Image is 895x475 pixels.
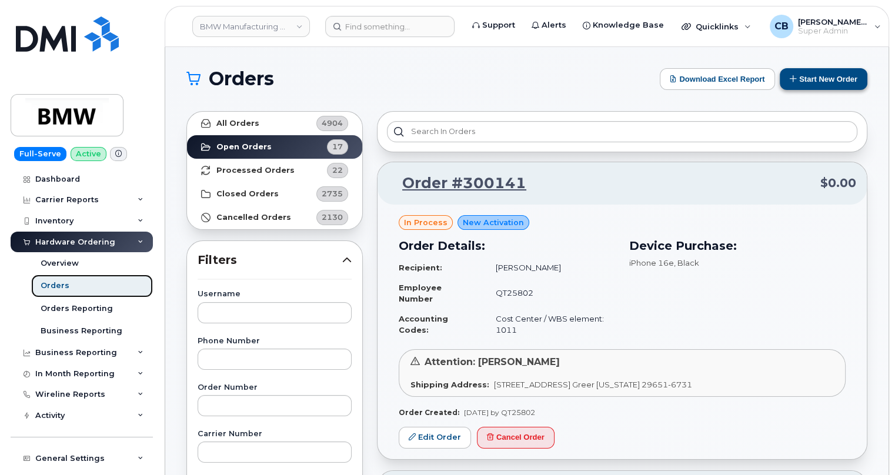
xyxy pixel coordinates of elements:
[187,159,362,182] a: Processed Orders22
[332,141,343,152] span: 17
[198,337,352,345] label: Phone Number
[780,68,867,90] button: Start New Order
[674,258,699,267] span: , Black
[187,206,362,229] a: Cancelled Orders2130
[216,119,259,128] strong: All Orders
[388,173,526,194] a: Order #300141
[463,217,524,228] span: New Activation
[464,408,535,417] span: [DATE] by QT25802
[629,258,674,267] span: iPhone 16e
[216,166,295,175] strong: Processed Orders
[216,142,272,152] strong: Open Orders
[844,424,886,466] iframe: Messenger Launcher
[198,430,352,438] label: Carrier Number
[494,380,692,389] span: [STREET_ADDRESS] Greer [US_STATE] 29651-6731
[399,237,615,255] h3: Order Details:
[322,118,343,129] span: 4904
[322,188,343,199] span: 2735
[399,427,471,449] a: Edit Order
[198,252,342,269] span: Filters
[399,283,442,303] strong: Employee Number
[399,408,459,417] strong: Order Created:
[216,213,291,222] strong: Cancelled Orders
[216,189,279,199] strong: Closed Orders
[399,263,442,272] strong: Recipient:
[820,175,856,192] span: $0.00
[425,356,560,367] span: Attention: [PERSON_NAME]
[187,182,362,206] a: Closed Orders2735
[629,237,846,255] h3: Device Purchase:
[399,314,448,334] strong: Accounting Codes:
[332,165,343,176] span: 22
[187,112,362,135] a: All Orders4904
[485,277,615,309] td: QT25802
[410,380,489,389] strong: Shipping Address:
[322,212,343,223] span: 2130
[477,427,555,449] button: Cancel Order
[660,68,775,90] button: Download Excel Report
[209,70,274,88] span: Orders
[485,257,615,278] td: [PERSON_NAME]
[485,309,615,340] td: Cost Center / WBS element: 1011
[404,217,447,228] span: in process
[387,121,857,142] input: Search in orders
[198,384,352,392] label: Order Number
[198,290,352,298] label: Username
[187,135,362,159] a: Open Orders17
